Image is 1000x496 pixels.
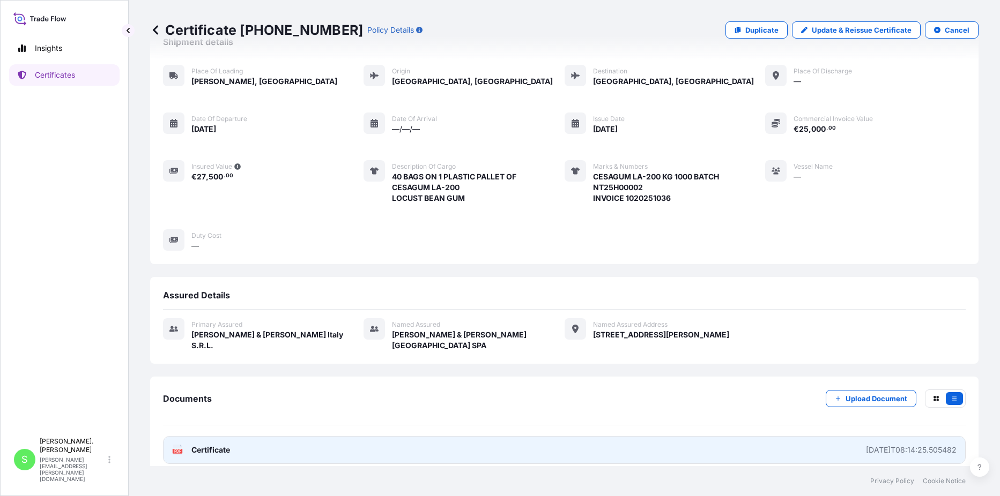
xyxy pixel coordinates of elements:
span: Named Assured [392,320,440,329]
a: Cookie Notice [923,477,966,485]
span: [DATE] [593,124,618,134]
span: , [809,125,811,133]
a: PDFCertificate[DATE]T08:14:25.505482 [163,436,966,464]
span: Issue Date [593,115,625,123]
a: Duplicate [725,21,788,39]
span: Assured Details [163,290,230,300]
span: Date of arrival [392,115,437,123]
a: Certificates [9,64,120,86]
p: Cancel [945,25,969,35]
span: Documents [163,393,212,404]
span: Named Assured Address [593,320,668,329]
span: Place of Loading [191,67,243,76]
span: Insured Value [191,162,232,171]
span: € [794,125,799,133]
p: Duplicate [745,25,779,35]
span: [GEOGRAPHIC_DATA], [GEOGRAPHIC_DATA] [392,76,553,87]
p: Certificate [PHONE_NUMBER] [150,21,363,39]
span: 40 BAGS ON 1 PLASTIC PALLET OF CESAGUM LA-200 LOCUST BEAN GUM [392,171,516,204]
div: [DATE]T08:14:25.505482 [866,445,957,455]
span: Primary assured [191,320,242,329]
span: 00 [828,126,836,130]
p: [PERSON_NAME][EMAIL_ADDRESS][PERSON_NAME][DOMAIN_NAME] [40,456,106,482]
span: 500 [209,173,223,181]
span: Description of cargo [392,162,456,171]
span: — [191,241,199,251]
span: — [794,171,801,182]
span: . [826,126,828,130]
span: Marks & Numbers [593,162,648,171]
span: [GEOGRAPHIC_DATA], [GEOGRAPHIC_DATA] [593,76,754,87]
span: . [224,174,225,178]
p: Update & Reissue Certificate [812,25,912,35]
text: PDF [174,449,181,453]
span: Commercial Invoice Value [794,115,873,123]
span: [DATE] [191,124,216,134]
span: [PERSON_NAME], [GEOGRAPHIC_DATA] [191,76,337,87]
span: Certificate [191,445,230,455]
span: , [206,173,209,181]
p: Upload Document [846,393,907,404]
p: Policy Details [367,25,414,35]
span: Date of departure [191,115,247,123]
span: [STREET_ADDRESS][PERSON_NAME] [593,329,729,340]
span: Duty Cost [191,231,221,240]
a: Privacy Policy [870,477,914,485]
p: [PERSON_NAME]. [PERSON_NAME] [40,437,106,454]
span: Place of discharge [794,67,852,76]
span: CESAGUM LA-200 KG 1000 BATCH NT25H00002 INVOICE 1020251036 [593,171,765,204]
a: Update & Reissue Certificate [792,21,921,39]
p: Certificates [35,70,75,80]
span: Vessel Name [794,162,833,171]
span: 000 [811,125,826,133]
span: [PERSON_NAME] & [PERSON_NAME] Italy S.R.L. [191,329,364,351]
span: Destination [593,67,627,76]
span: [PERSON_NAME] & [PERSON_NAME] [GEOGRAPHIC_DATA] SPA [392,329,564,351]
span: 00 [226,174,233,178]
a: Insights [9,37,120,59]
span: —/—/— [392,124,420,134]
span: — [794,76,801,87]
span: 27 [197,173,206,181]
span: 25 [799,125,809,133]
button: Cancel [925,21,979,39]
span: € [191,173,197,181]
span: Origin [392,67,410,76]
span: S [21,454,28,465]
p: Insights [35,43,62,54]
button: Upload Document [826,390,916,407]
